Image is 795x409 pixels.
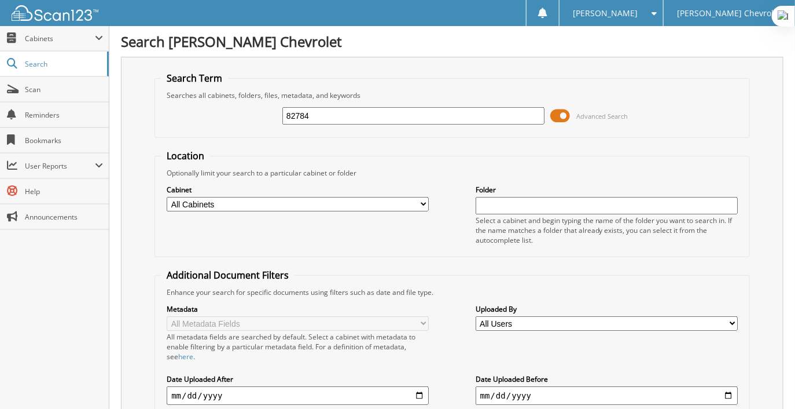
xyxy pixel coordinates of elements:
[161,90,744,100] div: Searches all cabinets, folders, files, metadata, and keywords
[161,149,210,162] legend: Location
[25,187,103,196] span: Help
[476,185,738,195] label: Folder
[161,287,744,297] div: Enhance your search for specific documents using filters such as date and file type.
[178,352,193,361] a: here
[25,59,101,69] span: Search
[167,332,429,361] div: All metadata fields are searched by default. Select a cabinet with metadata to enable filtering b...
[167,374,429,384] label: Date Uploaded After
[576,112,628,120] span: Advanced Search
[25,136,103,145] span: Bookmarks
[476,216,738,245] div: Select a cabinet and begin typing the name of the folder you want to search in. If the name match...
[25,110,103,120] span: Reminders
[677,10,781,17] span: [PERSON_NAME] Chevrolet
[476,386,738,405] input: end
[25,34,95,43] span: Cabinets
[161,269,295,282] legend: Additional Document Filters
[12,5,98,21] img: scan123-logo-white.svg
[161,168,744,178] div: Optionally limit your search to a particular cabinet or folder
[161,72,228,85] legend: Search Term
[167,185,429,195] label: Cabinet
[573,10,638,17] span: [PERSON_NAME]
[476,374,738,384] label: Date Uploaded Before
[25,212,103,222] span: Announcements
[167,304,429,314] label: Metadata
[476,304,738,314] label: Uploaded By
[167,386,429,405] input: start
[737,353,795,409] iframe: Chat Widget
[25,85,103,94] span: Scan
[121,32,783,51] h1: Search [PERSON_NAME] Chevrolet
[25,161,95,171] span: User Reports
